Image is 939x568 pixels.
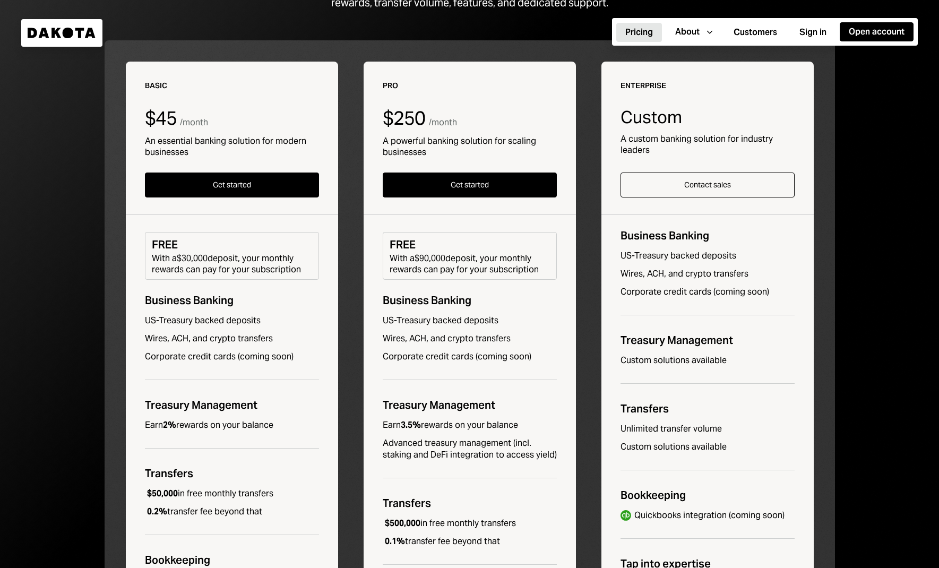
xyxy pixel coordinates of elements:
div: Quickbooks integration (coming soon) [634,510,785,521]
div: Corporate credit cards (coming soon) [145,351,319,363]
div: transfer fee beyond that [383,536,500,547]
a: Pricing [616,22,662,42]
div: Bookkeeping [145,552,319,568]
div: Enterprise [621,81,795,91]
div: Wires, ACH, and crypto transfers [383,333,557,345]
button: Get started [383,173,557,197]
div: About [675,26,700,38]
div: Transfers [145,466,319,481]
div: FREE [152,237,312,253]
div: Business Banking [145,292,319,308]
div: Custom [621,108,795,126]
div: US-Treasury backed deposits [621,250,795,262]
div: Treasury Management [383,397,557,413]
div: Corporate credit cards (coming soon) [621,286,795,298]
div: Wires, ACH, and crypto transfers [145,333,319,345]
button: Sign in [790,23,835,42]
a: Sign in [790,22,835,42]
div: / month [429,117,457,128]
div: Advanced treasury management (incl. staking and DeFi integration to access yield) [383,437,557,461]
b: $500,000 [385,518,420,529]
div: in free monthly transfers [383,518,516,529]
div: $45 [145,108,177,129]
div: transfer fee beyond that [145,506,262,518]
div: in free monthly transfers [145,488,273,500]
div: A custom banking solution for industry leaders [621,133,795,156]
b: 0.2% [147,506,167,517]
button: Pricing [616,23,662,42]
div: With a $30,000 deposit, your monthly rewards can pay for your subscription [152,253,312,275]
button: About [666,22,720,41]
div: Wires, ACH, and crypto transfers [621,268,795,280]
div: Basic [145,81,319,91]
div: US-Treasury backed deposits [383,315,557,326]
div: With a $90,000 deposit, your monthly rewards can pay for your subscription [390,253,550,275]
div: Transfers [383,495,557,511]
b: 2% [163,419,176,431]
div: Transfers [621,401,795,417]
div: Corporate credit cards (coming soon) [383,351,557,363]
div: Earn rewards on your balance [145,419,273,431]
div: Earn rewards on your balance [383,419,518,431]
a: Customers [725,22,786,42]
div: A powerful banking solution for scaling businesses [383,135,557,158]
b: $50,000 [147,488,178,499]
b: 0.1% [385,536,405,547]
div: Pro [383,81,557,91]
div: Unlimited transfer volume [621,423,795,435]
div: Treasury Management [621,332,795,348]
div: / month [180,117,208,128]
div: An essential banking solution for modern businesses [145,135,319,158]
div: Bookkeeping [621,487,795,503]
div: Treasury Management [145,397,319,413]
div: Business Banking [383,292,557,308]
button: Get started [145,173,319,197]
b: 3.5% [401,419,421,431]
div: Custom solutions available [621,355,795,366]
div: Business Banking [621,228,795,244]
div: US-Treasury backed deposits [145,315,319,326]
button: Contact sales [621,173,795,197]
div: Custom solutions available [621,441,795,453]
button: Open account [840,22,914,41]
button: Customers [725,23,786,42]
div: $250 [383,108,426,129]
div: FREE [390,237,550,253]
